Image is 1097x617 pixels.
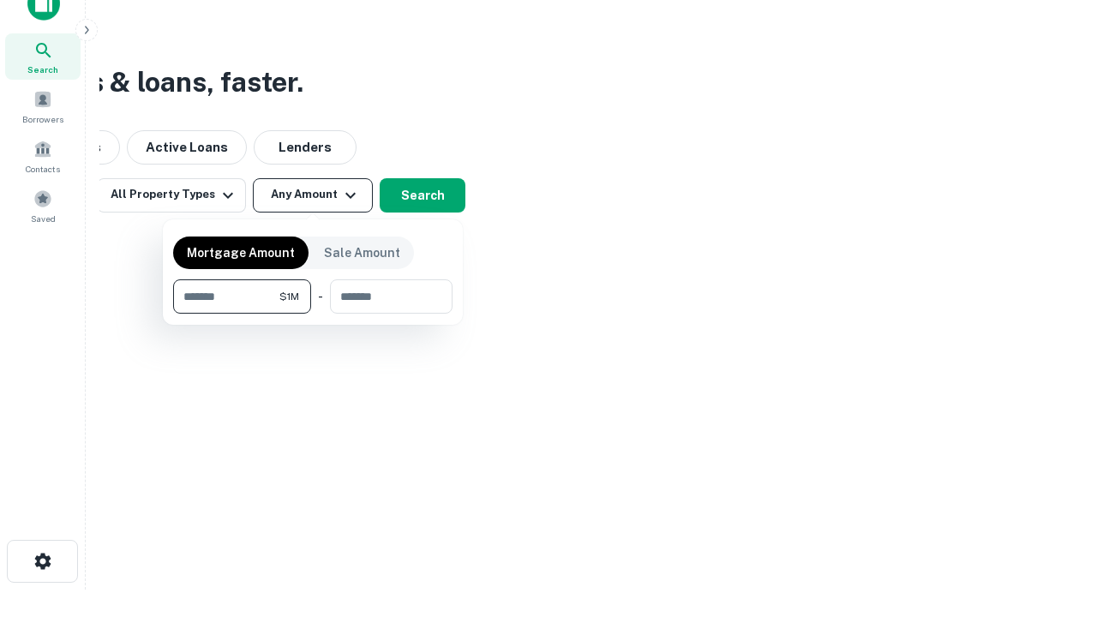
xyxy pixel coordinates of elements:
[324,243,400,262] p: Sale Amount
[279,289,299,304] span: $1M
[187,243,295,262] p: Mortgage Amount
[318,279,323,314] div: -
[1011,480,1097,562] iframe: Chat Widget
